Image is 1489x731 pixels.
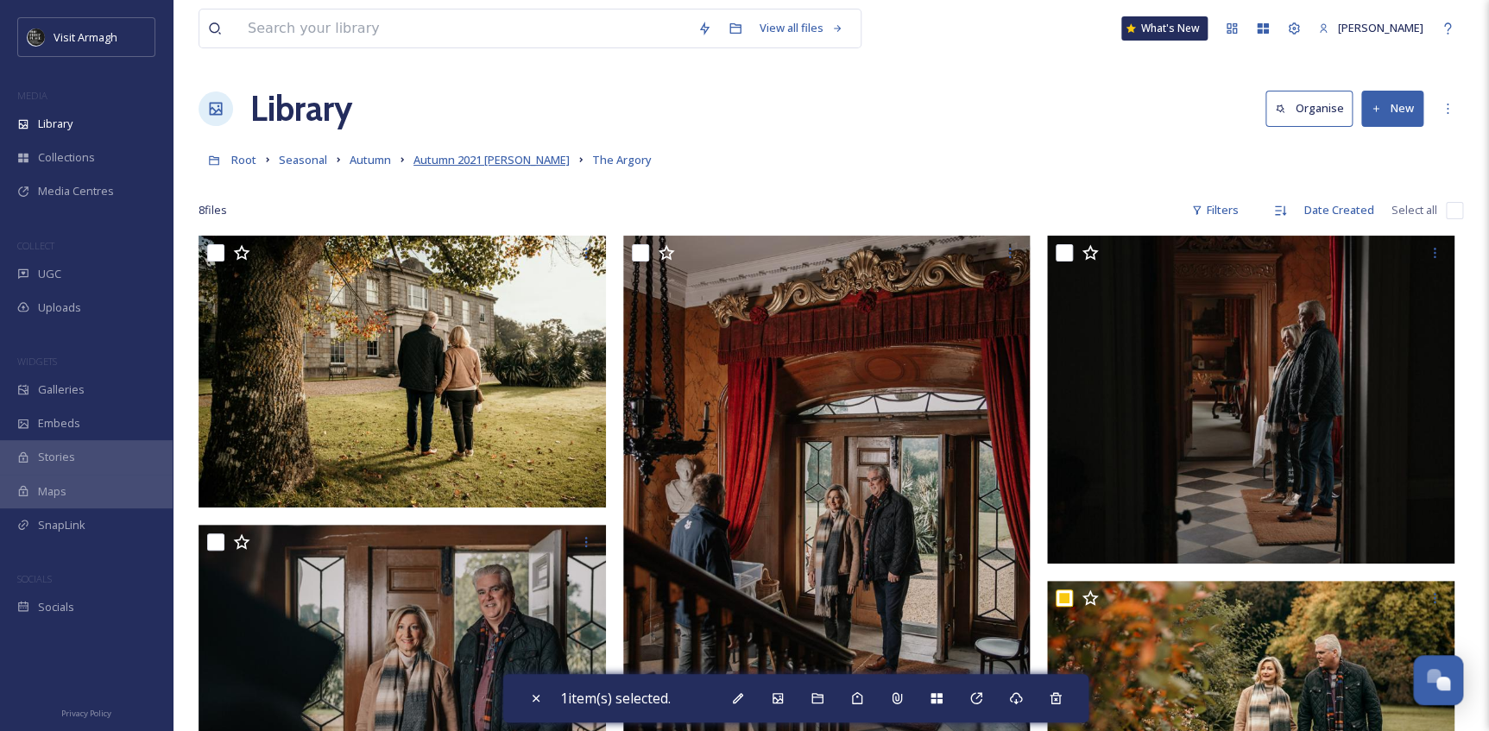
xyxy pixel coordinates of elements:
a: [PERSON_NAME] [1309,11,1432,45]
span: Uploads [38,299,81,316]
button: Open Chat [1413,655,1463,705]
span: 8 file s [199,202,227,218]
a: Root [231,149,256,170]
img: The Argory 2 Couple PH Autumn 2021.jpg [1047,236,1454,564]
a: Organise [1265,91,1361,126]
span: Media Centres [38,183,114,199]
span: Privacy Policy [61,708,111,719]
span: SOCIALS [17,572,52,585]
a: The Argory [592,149,652,170]
div: Date Created [1296,193,1383,227]
span: [PERSON_NAME] [1338,20,1423,35]
button: Organise [1265,91,1353,126]
span: UGC [38,266,61,282]
span: Maps [38,483,66,500]
a: Privacy Policy [61,702,111,722]
span: Embeds [38,415,80,432]
a: View all files [751,11,852,45]
a: Seasonal [279,149,327,170]
span: Socials [38,599,74,615]
input: Search your library [239,9,689,47]
span: SnapLink [38,517,85,533]
span: The Argory [592,152,652,167]
span: Visit Armagh [54,29,117,45]
span: Collections [38,149,95,166]
span: Autumn 2021 [PERSON_NAME] [413,152,570,167]
span: Seasonal [279,152,327,167]
img: The couple exterior Argory PH Autumn 2021.jpg [199,236,606,507]
span: MEDIA [17,89,47,102]
a: What's New [1121,16,1208,41]
span: Library [38,116,73,132]
span: COLLECT [17,239,54,252]
span: Autumn [350,152,391,167]
span: 1 item(s) selected. [560,689,671,708]
span: Root [231,152,256,167]
span: Stories [38,449,75,465]
a: Autumn 2021 [PERSON_NAME] [413,149,570,170]
span: Galleries [38,381,85,398]
button: New [1361,91,1423,126]
div: Filters [1183,193,1247,227]
span: Select all [1391,202,1437,218]
span: WIDGETS [17,355,57,368]
a: Autumn [350,149,391,170]
a: Library [250,83,352,135]
img: THE-FIRST-PLACE-VISIT-ARMAGH.COM-BLACK.jpg [28,28,45,46]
